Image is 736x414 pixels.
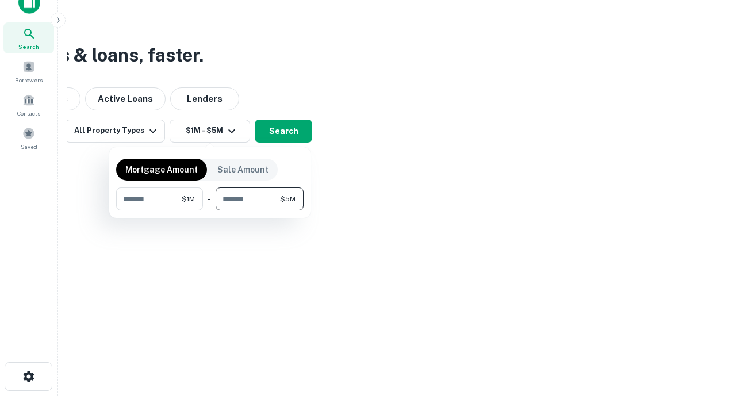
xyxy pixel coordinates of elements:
[208,187,211,210] div: -
[125,163,198,176] p: Mortgage Amount
[678,322,736,377] iframe: Chat Widget
[182,194,195,204] span: $1M
[280,194,296,204] span: $5M
[217,163,269,176] p: Sale Amount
